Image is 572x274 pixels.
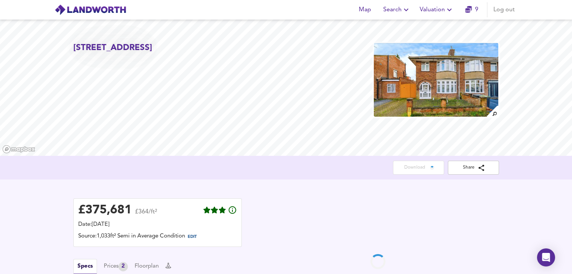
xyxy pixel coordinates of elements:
a: 9 [465,5,478,15]
button: 9 [460,2,484,17]
button: Log out [490,2,518,17]
button: Search [380,2,414,17]
div: Date: [DATE] [78,221,237,229]
div: 2 [118,262,128,271]
span: Share [454,164,493,172]
div: Source: 1,033ft² Semi in Average Condition [78,232,237,242]
span: Valuation [420,5,454,15]
button: Map [353,2,377,17]
img: property [373,42,499,117]
img: search [486,105,499,118]
span: EDIT [188,235,197,239]
h2: [STREET_ADDRESS] [73,42,152,54]
span: Log out [493,5,515,15]
div: Open Intercom Messenger [537,248,555,266]
span: Map [356,5,374,15]
a: Mapbox homepage [2,145,35,154]
button: Share [448,161,499,175]
button: Valuation [417,2,457,17]
span: £364/ft² [135,209,157,220]
div: Prices [104,262,128,271]
button: Prices2 [104,262,128,271]
button: Floorplan [135,262,159,271]
span: Search [383,5,411,15]
img: logo [55,4,126,15]
div: £ 375,681 [78,205,132,216]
